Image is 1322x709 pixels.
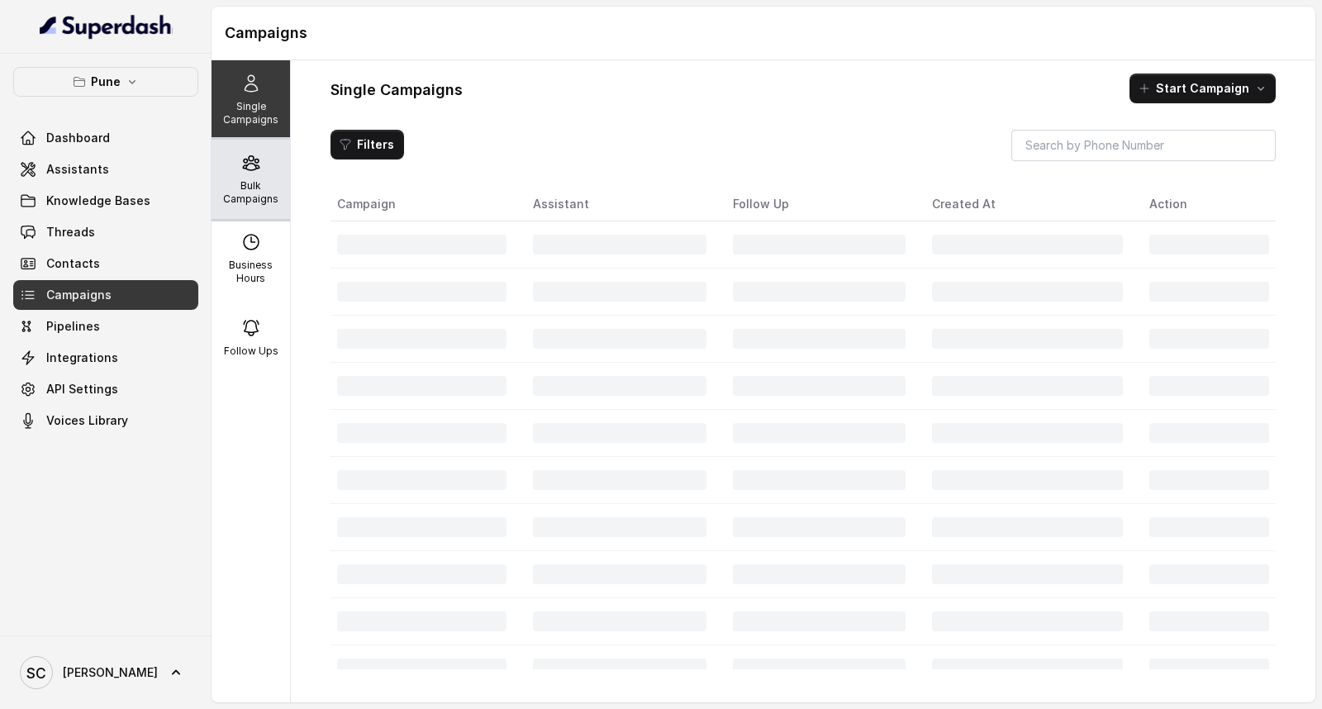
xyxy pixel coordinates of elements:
a: API Settings [13,374,198,404]
a: [PERSON_NAME] [13,650,198,696]
a: Assistants [13,155,198,184]
button: Filters [330,130,404,159]
a: Campaigns [13,280,198,310]
th: Created At [919,188,1136,221]
th: Action [1136,188,1276,221]
a: Threads [13,217,198,247]
a: Integrations [13,343,198,373]
h1: Campaigns [225,20,1302,46]
a: Contacts [13,249,198,278]
span: API Settings [46,381,118,397]
span: [PERSON_NAME] [63,664,158,681]
button: Start Campaign [1129,74,1276,103]
button: Pune [13,67,198,97]
th: Follow Up [720,188,919,221]
a: Voices Library [13,406,198,435]
th: Campaign [330,188,520,221]
span: Threads [46,224,95,240]
span: Dashboard [46,130,110,146]
a: Pipelines [13,312,198,341]
a: Dashboard [13,123,198,153]
th: Assistant [520,188,719,221]
span: Voices Library [46,412,128,429]
span: Knowledge Bases [46,193,150,209]
span: Pipelines [46,318,100,335]
p: Bulk Campaigns [218,179,283,206]
input: Search by Phone Number [1011,130,1276,161]
text: SC [26,664,46,682]
span: Contacts [46,255,100,272]
p: Business Hours [218,259,283,285]
h1: Single Campaigns [330,77,463,103]
p: Pune [91,72,121,92]
a: Knowledge Bases [13,186,198,216]
p: Follow Ups [224,345,278,358]
span: Campaigns [46,287,112,303]
span: Assistants [46,161,109,178]
span: Integrations [46,350,118,366]
p: Single Campaigns [218,100,283,126]
img: light.svg [40,13,173,40]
